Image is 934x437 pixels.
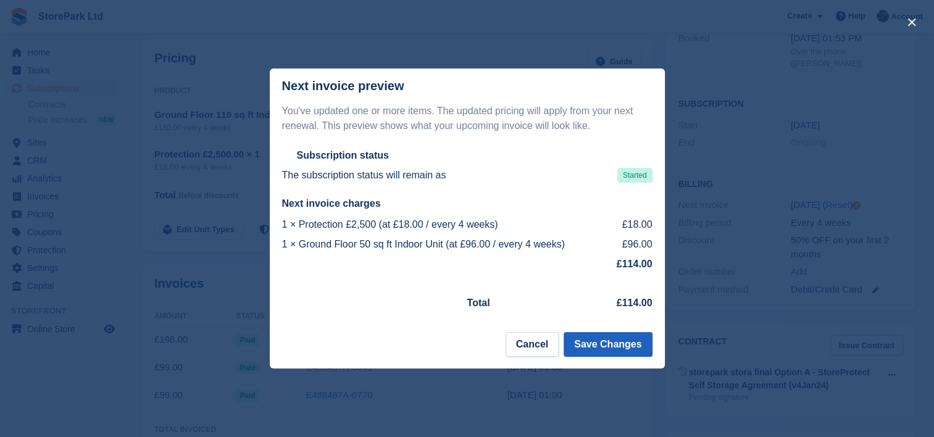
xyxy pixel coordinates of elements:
td: 1 × Ground Floor 50 sq ft Indoor Unit (at £96.00 / every 4 weeks) [282,235,617,254]
button: Cancel [506,332,559,357]
p: The subscription status will remain as [282,168,446,183]
td: £96.00 [617,235,653,254]
td: £18.00 [617,215,653,235]
p: You've updated one or more items. The updated pricing will apply from your next renewal. This pre... [282,104,653,133]
h2: Next invoice charges [282,198,653,210]
td: 1 × Protection £2,500 (at £18.00 / every 4 weeks) [282,215,617,235]
span: Started [617,168,653,183]
strong: Total [467,298,490,308]
button: Save Changes [564,332,652,357]
h2: Subscription status [297,149,389,162]
strong: £114.00 [617,298,653,308]
p: Next invoice preview [282,79,404,93]
strong: £114.00 [617,259,653,269]
button: close [902,12,922,32]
